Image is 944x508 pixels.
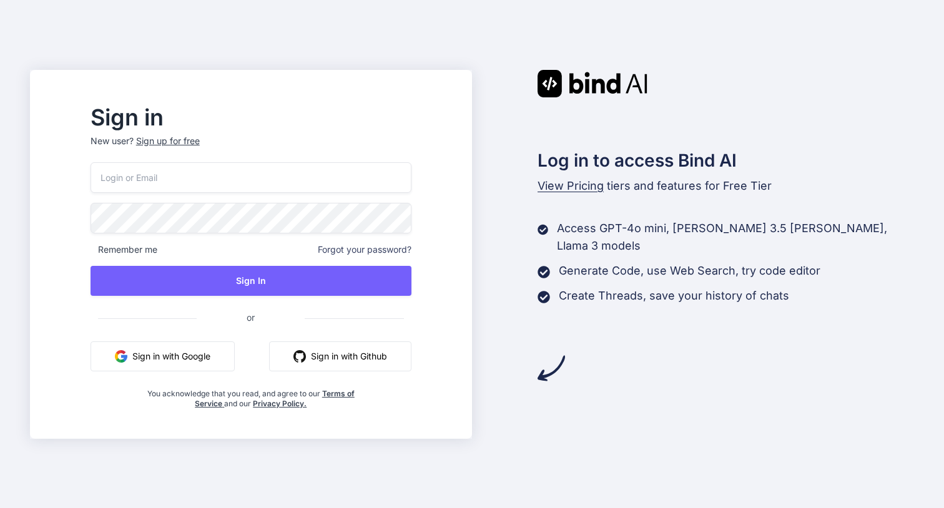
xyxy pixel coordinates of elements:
img: Bind AI logo [538,70,647,97]
h2: Sign in [91,107,411,127]
p: Access GPT-4o mini, [PERSON_NAME] 3.5 [PERSON_NAME], Llama 3 models [557,220,914,255]
img: arrow [538,354,565,382]
input: Login or Email [91,162,411,193]
span: Forgot your password? [318,243,411,256]
h2: Log in to access Bind AI [538,147,915,173]
div: You acknowledge that you read, and agree to our and our [144,381,358,409]
button: Sign in with Github [269,341,411,371]
span: Remember me [91,243,157,256]
p: tiers and features for Free Tier [538,177,915,195]
img: google [115,350,127,363]
p: New user? [91,135,411,162]
div: Sign up for free [136,135,200,147]
a: Terms of Service [195,389,355,408]
p: Generate Code, use Web Search, try code editor [559,262,820,280]
span: View Pricing [538,179,604,192]
button: Sign In [91,266,411,296]
a: Privacy Policy. [253,399,307,408]
img: github [293,350,306,363]
button: Sign in with Google [91,341,235,371]
p: Create Threads, save your history of chats [559,287,789,305]
span: or [197,302,305,333]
